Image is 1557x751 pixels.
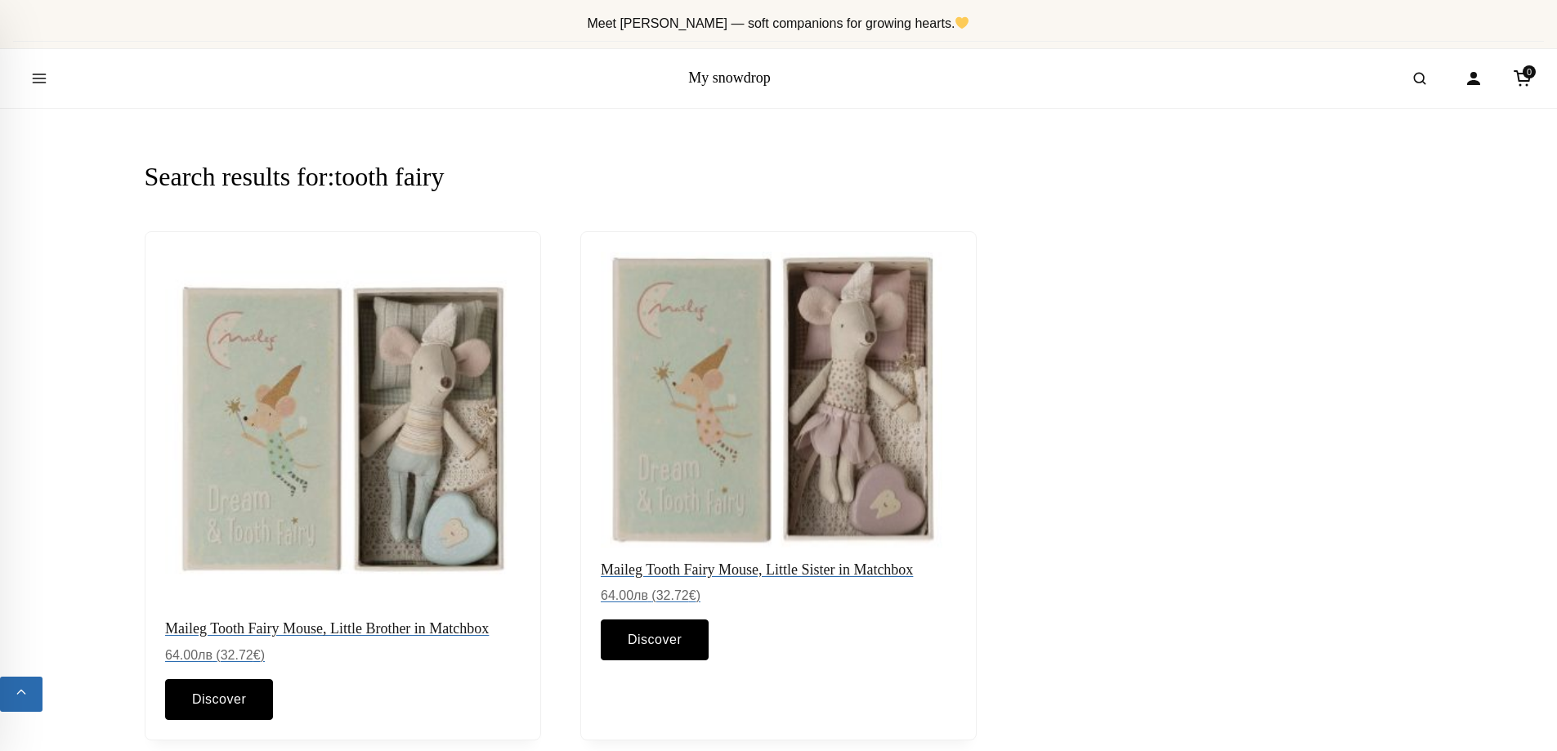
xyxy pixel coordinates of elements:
span: лв [633,588,648,602]
a: My snowdrop [688,69,771,86]
button: Open menu [16,56,62,101]
span: € [689,588,696,602]
span: € [253,648,260,662]
span: 0 [1523,65,1536,78]
span: 64.00 [601,588,648,602]
span: 64.00 [165,648,213,662]
h2: Maileg Tooth Fairy Mouse, Little Sister in Matchbox [601,561,956,579]
span: Meet [PERSON_NAME] — soft companions for growing hearts. [587,16,969,30]
a: Maileg Tooth Fairy Mouse, Little Brother in Matchbox 64.00лв (32.72€) [165,252,521,666]
img: 💛 [955,16,969,29]
h2: Maileg Tooth Fairy Mouse, Little Brother in Matchbox [165,620,521,638]
h1: Search results for: [145,161,1413,192]
a: Cart [1505,60,1541,96]
a: Maileg Tooth Fairy Mouse, Little Sister in Matchbox 64.00лв (32.72€) [601,252,956,606]
span: лв [198,648,213,662]
button: Open search [1397,56,1443,101]
span: 32.72 [656,588,696,602]
a: Account [1456,60,1492,96]
span: ( ) [651,588,700,602]
span: 32.72 [220,648,260,662]
span: ( ) [216,648,265,662]
span: tooth fairy [334,162,444,191]
a: Discover [165,679,273,720]
div: Announcement [13,7,1544,42]
a: Discover [601,619,709,660]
